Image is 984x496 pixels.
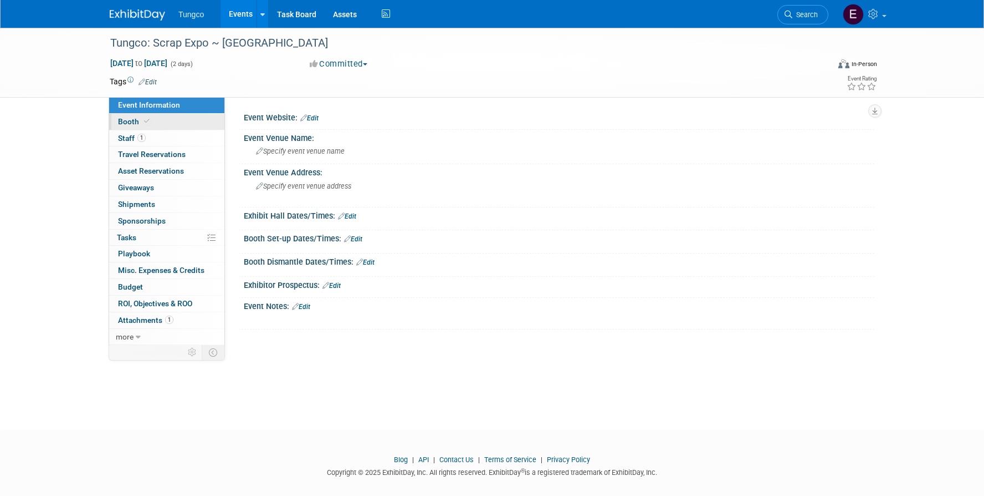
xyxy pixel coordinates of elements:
[256,147,345,155] span: Specify event venue name
[202,345,225,360] td: Toggle Event Tabs
[137,134,146,142] span: 1
[178,10,204,19] span: Tungco
[118,150,186,159] span: Travel Reservations
[109,180,224,196] a: Giveaways
[418,455,429,464] a: API
[547,455,590,464] a: Privacy Policy
[109,114,224,130] a: Booth
[244,207,874,222] div: Exhibit Hall Dates/Times:
[244,254,874,268] div: Booth Dismantle Dates/Times:
[109,329,224,345] a: more
[116,332,134,341] span: more
[117,233,136,242] span: Tasks
[244,230,874,245] div: Booth Set-up Dates/Times:
[109,97,224,113] a: Event Information
[356,259,375,266] a: Edit
[244,298,874,312] div: Event Notes:
[118,117,152,126] span: Booth
[109,163,224,179] a: Asset Reservations
[838,59,849,68] img: Format-Inperson.png
[843,4,864,25] img: eddie beeny
[409,455,417,464] span: |
[475,455,483,464] span: |
[394,455,408,464] a: Blog
[144,118,150,124] i: Booth reservation complete
[110,76,157,87] td: Tags
[118,134,146,143] span: Staff
[847,76,877,82] div: Event Rating
[118,299,192,308] span: ROI, Objectives & ROO
[109,213,224,229] a: Sponsorships
[118,216,166,225] span: Sponsorships
[109,279,224,295] a: Budget
[521,468,525,474] sup: ®
[306,58,372,70] button: Committed
[118,183,154,192] span: Giveaways
[118,266,204,275] span: Misc. Expenses & Credits
[430,455,438,464] span: |
[244,130,874,144] div: Event Venue Name:
[338,212,356,220] a: Edit
[792,11,818,19] span: Search
[851,60,877,68] div: In-Person
[244,164,874,178] div: Event Venue Address:
[118,316,173,325] span: Attachments
[439,455,474,464] a: Contact Us
[118,282,143,291] span: Budget
[109,196,224,212] a: Shipments
[170,60,193,68] span: (2 days)
[118,100,180,109] span: Event Information
[763,58,877,74] div: Event Format
[134,59,144,68] span: to
[300,114,319,122] a: Edit
[118,166,184,175] span: Asset Reservations
[322,282,341,290] a: Edit
[484,455,536,464] a: Terms of Service
[109,230,224,246] a: Tasks
[110,9,165,21] img: ExhibitDay
[109,262,224,279] a: Misc. Expenses & Credits
[344,235,362,243] a: Edit
[139,78,157,86] a: Edit
[292,303,310,311] a: Edit
[777,5,828,24] a: Search
[109,146,224,163] a: Travel Reservations
[106,33,812,53] div: Tungco: Scrap Expo ~ [GEOGRAPHIC_DATA]
[244,277,874,291] div: Exhibitor Prospectus:
[118,200,155,209] span: Shipments
[110,58,168,68] span: [DATE] [DATE]
[165,316,173,324] span: 1
[109,130,224,146] a: Staff1
[109,312,224,328] a: Attachments1
[256,182,351,190] span: Specify event venue address
[118,249,150,258] span: Playbook
[538,455,545,464] span: |
[183,345,202,360] td: Personalize Event Tab Strip
[109,296,224,312] a: ROI, Objectives & ROO
[109,246,224,262] a: Playbook
[244,109,874,124] div: Event Website:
